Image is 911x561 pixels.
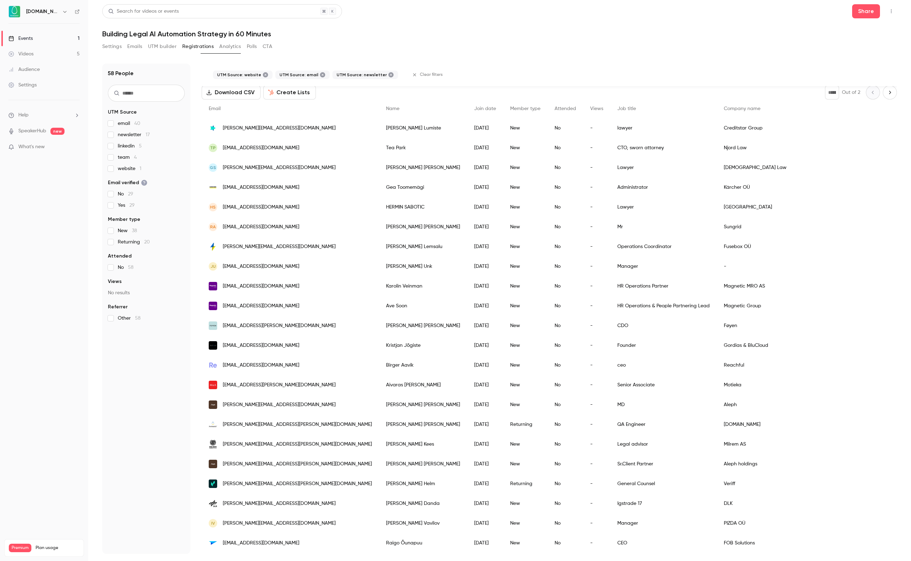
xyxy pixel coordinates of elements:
div: Raigo Õunapuu [379,533,467,553]
div: Aivaras [PERSON_NAME] [379,375,467,395]
span: [EMAIL_ADDRESS][DOMAIN_NAME] [223,204,299,211]
div: - [583,118,610,138]
li: help-dropdown-opener [8,111,80,119]
span: newsletter [118,131,150,138]
div: New [503,336,548,355]
div: [DATE] [467,533,503,553]
button: Settings [102,41,122,52]
span: Plan usage [36,545,79,551]
span: No [118,191,133,198]
span: team [118,154,137,161]
div: - [583,336,610,355]
div: Events [8,35,33,42]
span: 20 [144,240,150,245]
span: RA [210,224,216,230]
div: [DATE] [467,197,503,217]
div: No [548,336,583,355]
span: Member type [510,106,540,111]
span: Attended [108,253,132,260]
div: New [503,533,548,553]
span: Returning [118,239,150,246]
h1: 58 People [108,69,134,78]
div: Videos [8,50,33,58]
div: No [548,177,583,197]
button: Analytics [219,41,241,52]
span: [PERSON_NAME][EMAIL_ADDRESS][DOMAIN_NAME] [223,520,336,527]
div: No [548,158,583,177]
span: 5 [139,144,142,149]
div: Lawyer [610,158,717,177]
span: 4 [134,155,137,160]
div: [PERSON_NAME] [PERSON_NAME] [379,454,467,474]
div: No [548,395,583,415]
div: Manager [610,513,717,533]
button: Create Lists [263,85,316,99]
div: [PERSON_NAME] Lumiste [379,118,467,138]
div: - [583,177,610,197]
img: reachful.eu [209,361,217,369]
img: veriff.net [209,479,217,488]
div: [DATE] [467,415,503,434]
div: New [503,296,548,316]
div: - [583,474,610,494]
span: GS [210,164,216,171]
button: Remove "website" from selected "UTM Source" filter [263,72,268,78]
div: - [583,434,610,454]
img: alephholding.com [209,460,217,468]
div: Birger Aavik [379,355,467,375]
img: fob-solutions.com [209,539,217,547]
div: [DATE] [467,138,503,158]
div: - [583,415,610,434]
span: Job title [617,106,636,111]
div: - [583,533,610,553]
div: [PERSON_NAME] Danda [379,494,467,513]
span: UTM Source: website [217,72,261,78]
div: [DATE] [467,276,503,296]
div: General Counsel [610,474,717,494]
span: Premium [9,544,31,552]
div: [PERSON_NAME] Kees [379,434,467,454]
img: milrem.com [209,439,217,450]
span: TP [210,145,216,151]
div: HR Operations Partner [610,276,717,296]
div: [DATE] [467,118,503,138]
img: avokaado.io [209,420,217,429]
div: No [548,197,583,217]
button: CTA [263,41,272,52]
span: Other [118,315,141,322]
span: [EMAIL_ADDRESS][DOMAIN_NAME] [223,302,299,310]
span: [EMAIL_ADDRESS][DOMAIN_NAME] [223,362,299,369]
span: email [118,120,140,127]
span: Views [590,106,603,111]
div: [PERSON_NAME] [PERSON_NAME] [379,415,467,434]
div: CDO [610,316,717,336]
h1: Building Legal AI Automation Strategy in 60 Minutes [102,30,897,38]
section: facet-groups [108,109,185,322]
div: Mr [610,217,717,237]
div: Search for videos or events [108,8,179,15]
div: No [548,474,583,494]
div: [DATE] [467,434,503,454]
img: alephholding.com [209,400,217,409]
img: creditstar.com [209,124,217,132]
div: QA Engineer [610,415,717,434]
div: New [503,138,548,158]
span: Name [386,106,399,111]
div: lawyer [610,118,717,138]
button: Polls [247,41,257,52]
button: Share [852,4,880,18]
div: No [548,276,583,296]
div: No [548,138,583,158]
div: Sr.Client Partner [610,454,717,474]
div: New [503,494,548,513]
div: - [583,454,610,474]
div: HR Operations & People Partnering Lead [610,296,717,316]
span: 29 [129,203,135,208]
div: [DATE] [467,454,503,474]
span: Views [108,278,122,285]
div: No [548,316,583,336]
span: [PERSON_NAME][EMAIL_ADDRESS][PERSON_NAME][DOMAIN_NAME] [223,480,372,488]
div: MD [610,395,717,415]
img: blucloud.eu [209,341,217,350]
div: [DATE] [467,237,503,257]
